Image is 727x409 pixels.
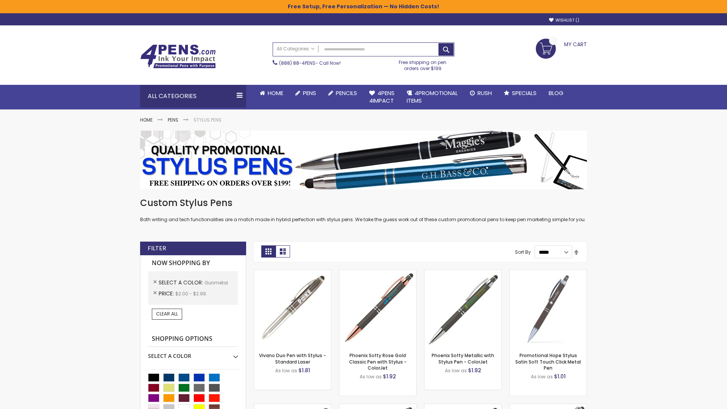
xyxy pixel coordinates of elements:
[204,279,228,286] span: Gunmetal
[268,89,283,97] span: Home
[468,367,481,374] span: $1.92
[424,270,501,347] img: Phoenix Softy Metallic with Stylus Pen - ColorJet-Gunmetal
[279,60,315,66] a: (888) 88-4PENS
[445,367,467,374] span: As low as
[543,85,569,101] a: Blog
[254,85,289,101] a: Home
[261,245,276,258] strong: Grid
[360,373,382,380] span: As low as
[303,89,316,97] span: Pens
[279,60,341,66] span: - Call Now!
[336,89,357,97] span: Pencils
[159,290,175,297] span: Price
[339,270,416,347] img: Phoenix Softy Rose Gold Classic Pen with Stylus - ColorJet-Gunmetal
[259,352,326,365] a: Vivano Duo Pen with Stylus - Standard Laser
[339,270,416,276] a: Phoenix Softy Rose Gold Classic Pen with Stylus - ColorJet-Gunmetal
[156,311,178,317] span: Clear All
[391,56,455,72] div: Free shipping on pen orders over $199
[531,373,553,380] span: As low as
[140,131,587,189] img: Stylus Pens
[140,85,246,108] div: All Categories
[515,249,531,255] label: Sort By
[140,44,216,69] img: 4Pens Custom Pens and Promotional Products
[515,352,581,371] a: Promotional Hope Stylus Satin Soft Touch Click Metal Pen
[477,89,492,97] span: Rush
[298,367,310,374] span: $1.81
[383,373,396,380] span: $1.92
[554,373,566,380] span: $1.01
[159,279,204,286] span: Select A Color
[549,89,563,97] span: Blog
[168,117,178,123] a: Pens
[289,85,322,101] a: Pens
[277,46,315,52] span: All Categories
[498,85,543,101] a: Specials
[322,85,363,101] a: Pencils
[148,331,238,347] strong: Shopping Options
[432,352,494,365] a: Phoenix Softy Metallic with Stylus Pen - ColorJet
[510,270,587,347] img: Promotional Hope Stylus Satin Soft Touch Click Metal Pen-Gunmetal
[369,89,395,105] span: 4Pens 4impact
[349,352,407,371] a: Phoenix Softy Rose Gold Classic Pen with Stylus - ColorJet
[254,270,331,276] a: Vivano Duo Pen with Stylus - Standard Laser-Gunmetal
[464,85,498,101] a: Rush
[193,117,222,123] strong: Stylus Pens
[140,197,587,223] div: Both writing and tech functionalities are a match made in hybrid perfection with stylus pens. We ...
[273,43,318,55] a: All Categories
[140,117,153,123] a: Home
[275,367,297,374] span: As low as
[152,309,182,319] a: Clear All
[175,290,206,297] span: $2.00 - $2.99
[407,89,458,105] span: 4PROMOTIONAL ITEMS
[363,85,401,109] a: 4Pens4impact
[549,17,579,23] a: Wishlist
[510,270,587,276] a: Promotional Hope Stylus Satin Soft Touch Click Metal Pen-Gunmetal
[401,85,464,109] a: 4PROMOTIONALITEMS
[148,347,238,360] div: Select A Color
[140,197,587,209] h1: Custom Stylus Pens
[148,244,166,253] strong: Filter
[148,255,238,271] strong: Now Shopping by
[254,270,331,347] img: Vivano Duo Pen with Stylus - Standard Laser-Gunmetal
[512,89,537,97] span: Specials
[424,270,501,276] a: Phoenix Softy Metallic with Stylus Pen - ColorJet-Gunmetal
